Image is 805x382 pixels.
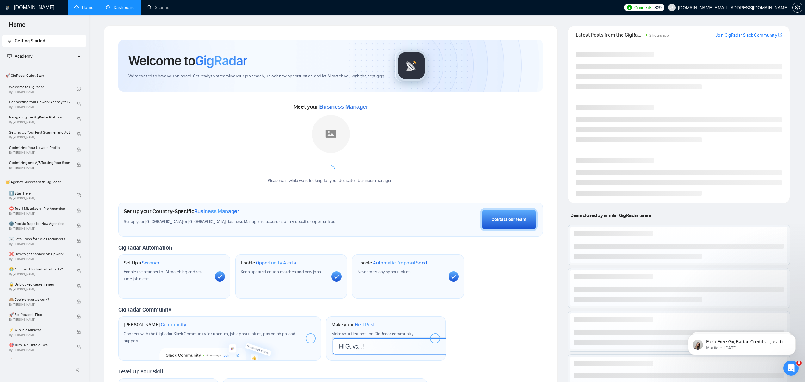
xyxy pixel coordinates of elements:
span: fund-projection-screen [7,54,12,58]
span: GigRadar Automation [118,244,172,251]
li: Getting Started [2,35,86,47]
span: user [670,5,674,10]
img: placeholder.png [312,115,350,153]
span: lock [77,162,81,167]
span: 8 [796,361,802,366]
span: Business Manager [319,104,368,110]
span: 🔓 Unblocked cases: review [9,281,70,288]
span: export [778,32,782,37]
span: By [PERSON_NAME] [9,136,70,139]
span: Automatic Proposal Send [373,260,427,266]
span: Connecting Your Upwork Agency to GigRadar [9,99,70,105]
span: 2 hours ago [649,33,669,38]
span: By [PERSON_NAME] [9,212,70,215]
span: 829 [654,4,661,11]
span: By [PERSON_NAME] [9,348,70,352]
h1: Make your [331,322,375,328]
span: lock [77,239,81,243]
span: lock [77,102,81,106]
span: 💼 Always Close the Deal [9,357,70,363]
span: Opportunity Alerts [256,260,296,266]
a: Join GigRadar Slack Community [716,32,777,39]
span: lock [77,330,81,334]
a: export [778,32,782,38]
span: double-left [75,367,82,373]
a: dashboardDashboard [106,5,135,10]
div: Contact our team [492,216,526,223]
iframe: Intercom live chat [783,361,799,376]
iframe: Intercom notifications message [678,321,805,365]
span: We're excited to have you on board. Get ready to streamline your job search, unlock new opportuni... [128,73,385,79]
span: lock [77,208,81,213]
span: Deals closed by similar GigRadar users [568,210,653,221]
span: By [PERSON_NAME] [9,257,70,261]
span: lock [77,254,81,258]
span: lock [77,299,81,304]
span: Make your first post on GigRadar community. [331,331,414,337]
span: rocket [7,39,12,43]
span: Connects: [634,4,653,11]
span: Community [161,322,186,328]
span: lock [77,314,81,319]
span: Enable the scanner for AI matching and real-time job alerts. [124,269,204,282]
span: lock [77,223,81,228]
span: 🎯 Turn “No” into a “Yes” [9,342,70,348]
a: setting [792,5,802,10]
a: Welcome to GigRadarBy[PERSON_NAME] [9,82,77,96]
span: check-circle [77,87,81,91]
img: upwork-logo.png [627,5,632,10]
h1: Set Up a [124,260,159,266]
button: setting [792,3,802,13]
span: Connect with the GigRadar Slack Community for updates, job opportunities, partnerships, and support. [124,331,295,343]
span: Meet your [294,103,368,110]
span: setting [793,5,802,10]
span: GigRadar Community [118,306,171,313]
h1: Set up your Country-Specific [124,208,239,215]
span: By [PERSON_NAME] [9,105,70,109]
span: Setting Up Your First Scanner and Auto-Bidder [9,129,70,136]
div: Please wait while we're looking for your dedicated business manager... [264,178,398,184]
span: Academy [15,53,32,59]
span: Optimizing and A/B Testing Your Scanner for Better Results [9,160,70,166]
span: Keep updated on top matches and new jobs. [241,269,322,275]
span: By [PERSON_NAME] [9,120,70,124]
span: By [PERSON_NAME] [9,166,70,170]
span: Business Manager [194,208,239,215]
a: homeHome [74,5,93,10]
span: lock [77,117,81,121]
span: Level Up Your Skill [118,368,163,375]
img: gigradar-logo.png [396,50,427,82]
span: 🌚 Rookie Traps for New Agencies [9,221,70,227]
span: loading [326,165,335,173]
span: By [PERSON_NAME] [9,288,70,291]
span: 👑 Agency Success with GigRadar [3,176,85,188]
span: ⛔ Top 3 Mistakes of Pro Agencies [9,205,70,212]
a: searchScanner [147,5,171,10]
h1: Welcome to [128,52,247,69]
span: By [PERSON_NAME] [9,227,70,231]
button: Contact our team [480,208,538,231]
span: lock [77,345,81,349]
span: 🚀 GigRadar Quick Start [3,69,85,82]
span: check-circle [77,193,81,197]
span: ❌ How to get banned on Upwork [9,251,70,257]
span: 🚀 Sell Yourself First [9,312,70,318]
span: By [PERSON_NAME] [9,303,70,306]
span: lock [77,269,81,273]
span: Navigating the GigRadar Platform [9,114,70,120]
span: By [PERSON_NAME] [9,318,70,322]
img: logo [5,3,10,13]
span: Never miss any opportunities. [357,269,411,275]
span: By [PERSON_NAME] [9,272,70,276]
h1: Enable [357,260,427,266]
img: slackcommunity-bg.png [159,331,281,361]
span: ⚡ Win in 5 Minutes [9,327,70,333]
a: 1️⃣ Start HereBy[PERSON_NAME] [9,188,77,202]
span: Set up your [GEOGRAPHIC_DATA] or [GEOGRAPHIC_DATA] Business Manager to access country-specific op... [124,219,372,225]
span: First Post [355,322,375,328]
span: Home [4,20,31,33]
